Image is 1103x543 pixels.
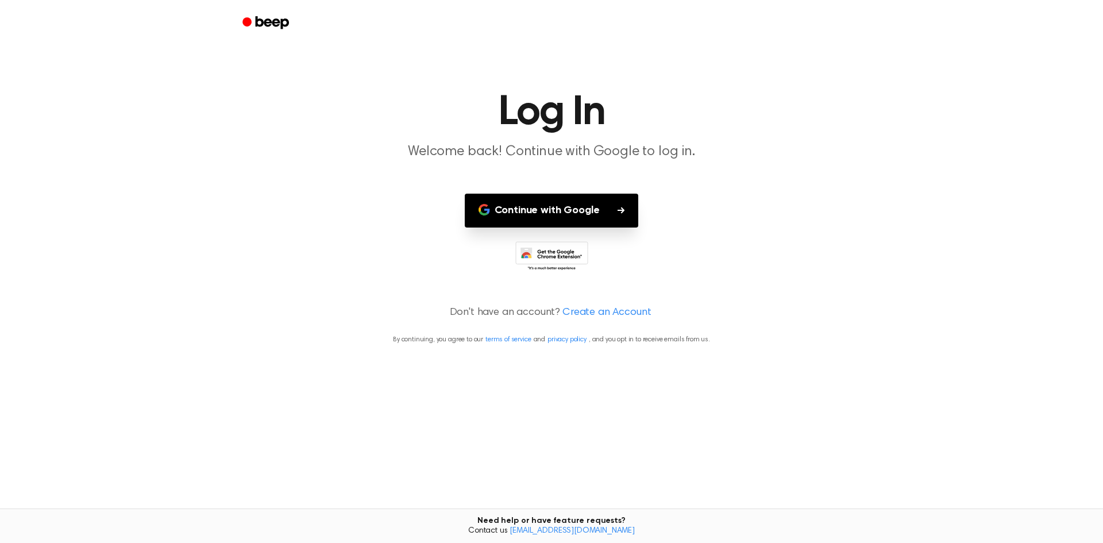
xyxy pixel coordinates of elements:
[547,336,587,343] a: privacy policy
[465,194,639,228] button: Continue with Google
[14,305,1089,321] p: Don't have an account?
[510,527,635,535] a: [EMAIL_ADDRESS][DOMAIN_NAME]
[7,526,1096,537] span: Contact us
[234,12,299,34] a: Beep
[257,92,846,133] h1: Log In
[14,334,1089,345] p: By continuing, you agree to our and , and you opt in to receive emails from us.
[485,336,531,343] a: terms of service
[562,305,651,321] a: Create an Account
[331,143,772,161] p: Welcome back! Continue with Google to log in.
